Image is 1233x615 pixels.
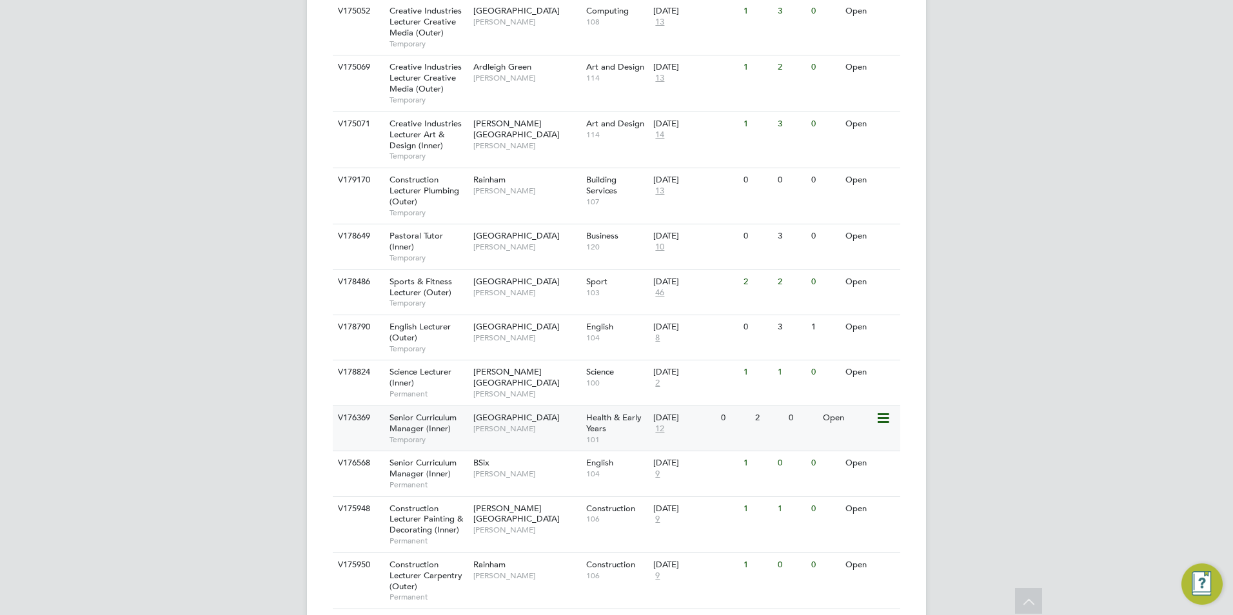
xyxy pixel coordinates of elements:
[653,367,737,378] div: [DATE]
[335,406,380,430] div: V176369
[653,73,666,84] span: 13
[390,503,463,536] span: Construction Lecturer Painting & Decorating (Inner)
[586,333,647,343] span: 104
[473,457,489,468] span: BSix
[335,168,380,192] div: V179170
[740,168,774,192] div: 0
[586,242,647,252] span: 120
[335,451,380,475] div: V176568
[842,553,898,577] div: Open
[740,497,774,521] div: 1
[808,112,842,136] div: 0
[473,366,560,388] span: [PERSON_NAME][GEOGRAPHIC_DATA]
[653,231,737,242] div: [DATE]
[774,224,808,248] div: 3
[842,168,898,192] div: Open
[586,174,617,196] span: Building Services
[653,186,666,197] span: 13
[390,61,462,94] span: Creative Industries Lecturer Creative Media (Outer)
[653,119,737,130] div: [DATE]
[473,288,580,298] span: [PERSON_NAME]
[842,360,898,384] div: Open
[390,151,467,161] span: Temporary
[586,469,647,479] span: 104
[390,434,467,445] span: Temporary
[473,333,580,343] span: [PERSON_NAME]
[820,406,876,430] div: Open
[473,174,506,185] span: Rainham
[740,224,774,248] div: 0
[473,141,580,151] span: [PERSON_NAME]
[335,360,380,384] div: V178824
[808,168,842,192] div: 0
[390,559,462,592] span: Construction Lecturer Carpentry (Outer)
[653,413,715,424] div: [DATE]
[842,270,898,294] div: Open
[774,360,808,384] div: 1
[473,412,560,423] span: [GEOGRAPHIC_DATA]
[653,277,737,288] div: [DATE]
[740,55,774,79] div: 1
[740,315,774,339] div: 0
[653,288,666,298] span: 46
[473,321,560,332] span: [GEOGRAPHIC_DATA]
[842,224,898,248] div: Open
[653,6,737,17] div: [DATE]
[586,17,647,27] span: 108
[586,73,647,83] span: 114
[774,553,808,577] div: 0
[586,118,644,129] span: Art and Design
[653,17,666,28] span: 13
[774,451,808,475] div: 0
[390,253,467,263] span: Temporary
[390,321,451,343] span: English Lecturer (Outer)
[586,571,647,581] span: 106
[653,424,666,434] span: 12
[740,112,774,136] div: 1
[390,344,467,354] span: Temporary
[390,536,467,546] span: Permanent
[473,424,580,434] span: [PERSON_NAME]
[335,224,380,248] div: V178649
[774,270,808,294] div: 2
[842,315,898,339] div: Open
[653,62,737,73] div: [DATE]
[390,230,443,252] span: Pastoral Tutor (Inner)
[586,230,618,241] span: Business
[390,118,462,151] span: Creative Industries Lecturer Art & Design (Inner)
[473,186,580,196] span: [PERSON_NAME]
[1181,563,1223,605] button: Engage Resource Center
[473,571,580,581] span: [PERSON_NAME]
[785,406,819,430] div: 0
[390,298,467,308] span: Temporary
[774,112,808,136] div: 3
[473,469,580,479] span: [PERSON_NAME]
[335,112,380,136] div: V175071
[473,118,560,140] span: [PERSON_NAME][GEOGRAPHIC_DATA]
[390,366,451,388] span: Science Lecturer (Inner)
[586,130,647,140] span: 114
[586,61,644,72] span: Art and Design
[473,276,560,287] span: [GEOGRAPHIC_DATA]
[473,559,506,570] span: Rainham
[586,321,613,332] span: English
[653,469,662,480] span: 9
[473,73,580,83] span: [PERSON_NAME]
[473,5,560,16] span: [GEOGRAPHIC_DATA]
[774,497,808,521] div: 1
[842,55,898,79] div: Open
[653,175,737,186] div: [DATE]
[740,553,774,577] div: 1
[718,406,751,430] div: 0
[653,242,666,253] span: 10
[473,230,560,241] span: [GEOGRAPHIC_DATA]
[653,514,662,525] span: 9
[653,503,737,514] div: [DATE]
[586,559,635,570] span: Construction
[473,17,580,27] span: [PERSON_NAME]
[390,592,467,602] span: Permanent
[653,322,737,333] div: [DATE]
[473,242,580,252] span: [PERSON_NAME]
[586,5,629,16] span: Computing
[473,389,580,399] span: [PERSON_NAME]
